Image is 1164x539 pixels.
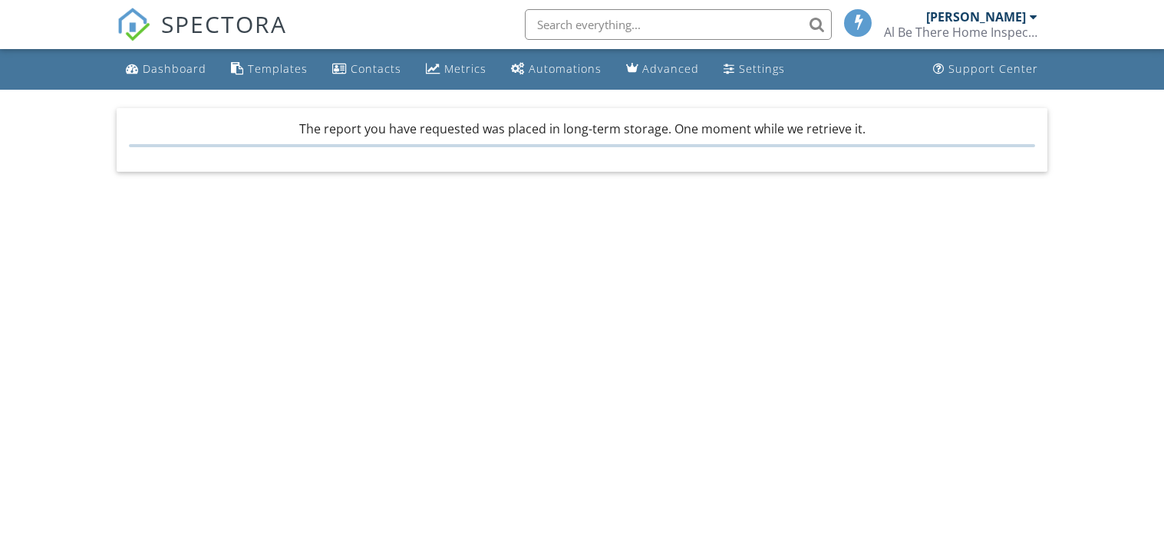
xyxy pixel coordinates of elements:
[927,55,1044,84] a: Support Center
[161,8,287,40] span: SPECTORA
[143,61,206,76] div: Dashboard
[739,61,785,76] div: Settings
[884,25,1037,40] div: Al Be There Home Inspections
[620,55,705,84] a: Advanced
[948,61,1038,76] div: Support Center
[926,9,1026,25] div: [PERSON_NAME]
[505,55,608,84] a: Automations (Basic)
[117,8,150,41] img: The Best Home Inspection Software - Spectora
[117,21,287,53] a: SPECTORA
[642,61,699,76] div: Advanced
[225,55,314,84] a: Templates
[351,61,401,76] div: Contacts
[120,55,213,84] a: Dashboard
[525,9,832,40] input: Search everything...
[444,61,486,76] div: Metrics
[717,55,791,84] a: Settings
[248,61,308,76] div: Templates
[529,61,602,76] div: Automations
[420,55,493,84] a: Metrics
[326,55,407,84] a: Contacts
[129,120,1036,146] div: The report you have requested was placed in long-term storage. One moment while we retrieve it.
